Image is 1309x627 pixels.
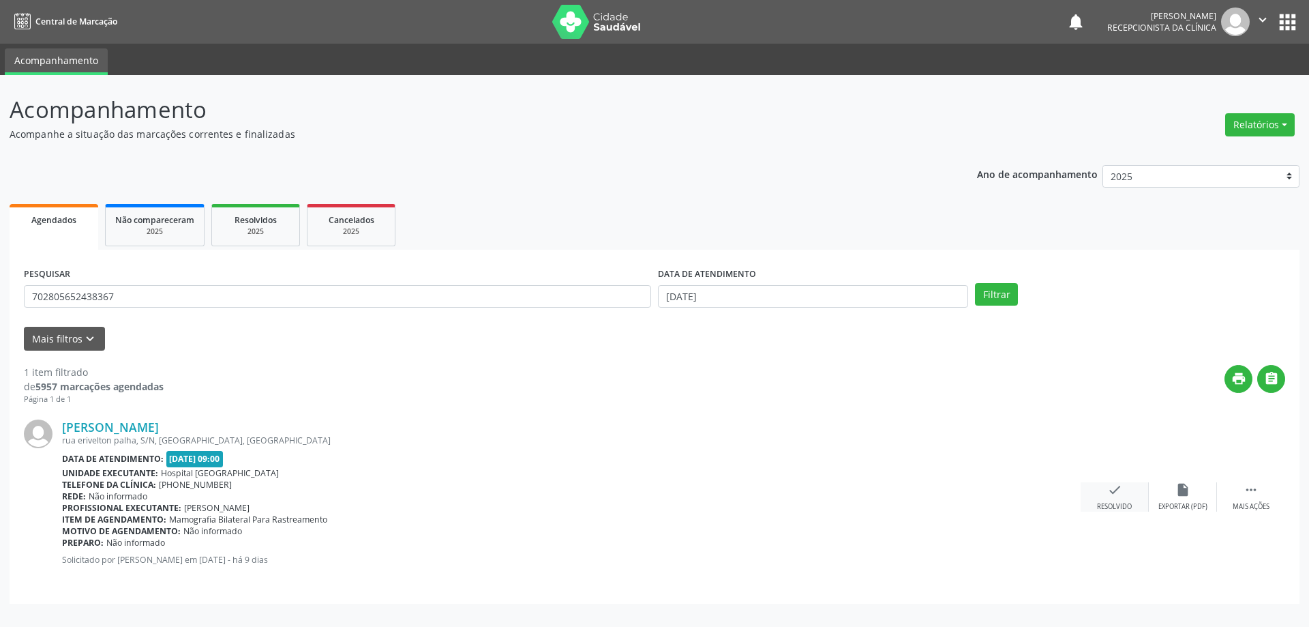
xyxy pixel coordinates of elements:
span: Agendados [31,214,76,226]
button:  [1257,365,1285,393]
button: Relatórios [1225,113,1295,136]
b: Motivo de agendamento: [62,525,181,537]
div: 2025 [222,227,290,237]
div: Página 1 de 1 [24,394,164,405]
input: Selecione um intervalo [658,285,968,308]
div: de [24,379,164,394]
button: notifications [1066,12,1085,31]
div: Exportar (PDF) [1158,502,1207,512]
b: Telefone da clínica: [62,479,156,491]
b: Unidade executante: [62,467,158,479]
b: Preparo: [62,537,104,549]
span: Central de Marcação [35,16,117,27]
span: [DATE] 09:00 [166,451,224,467]
div: [PERSON_NAME] [1107,10,1216,22]
i:  [1264,371,1279,386]
b: Rede: [62,491,86,502]
span: [PHONE_NUMBER] [159,479,232,491]
span: Resolvidos [235,214,277,226]
div: 1 item filtrado [24,365,164,379]
b: Item de agendamento: [62,514,166,525]
p: Solicitado por [PERSON_NAME] em [DATE] - há 9 dias [62,554,1081,566]
div: Resolvido [1097,502,1132,512]
i: insert_drive_file [1175,482,1190,497]
b: Data de atendimento: [62,453,164,465]
img: img [24,420,52,448]
i: keyboard_arrow_down [82,332,97,347]
span: Não informado [89,491,147,502]
label: PESQUISAR [24,264,70,285]
a: [PERSON_NAME] [62,420,159,435]
span: Não informado [183,525,242,537]
div: rua erivelton palha, S/N, [GEOGRAPHIC_DATA], [GEOGRAPHIC_DATA] [62,435,1081,446]
button: Mais filtroskeyboard_arrow_down [24,327,105,351]
b: Profissional executante: [62,502,181,514]
button: Filtrar [975,283,1018,306]
span: Recepcionista da clínica [1107,22,1216,33]
i:  [1255,12,1270,27]
div: Mais ações [1233,502,1269,512]
i: print [1231,371,1246,386]
i: check [1107,482,1122,497]
span: Hospital [GEOGRAPHIC_DATA] [161,467,279,479]
img: img [1221,8,1250,36]
strong: 5957 marcações agendadas [35,380,164,393]
label: DATA DE ATENDIMENTO [658,264,756,285]
span: Mamografia Bilateral Para Rastreamento [169,514,327,525]
button:  [1250,8,1276,36]
div: 2025 [317,227,385,237]
span: [PERSON_NAME] [184,502,250,514]
a: Acompanhamento [5,48,108,75]
button: print [1224,365,1252,393]
span: Não informado [106,537,165,549]
p: Acompanhe a situação das marcações correntes e finalizadas [10,127,912,141]
span: Cancelados [329,214,374,226]
input: Nome, CNS [24,285,651,308]
a: Central de Marcação [10,10,117,33]
div: 2025 [115,227,194,237]
button: apps [1276,10,1299,34]
p: Acompanhamento [10,93,912,127]
p: Ano de acompanhamento [977,165,1098,182]
i:  [1244,482,1259,497]
span: Não compareceram [115,214,194,226]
